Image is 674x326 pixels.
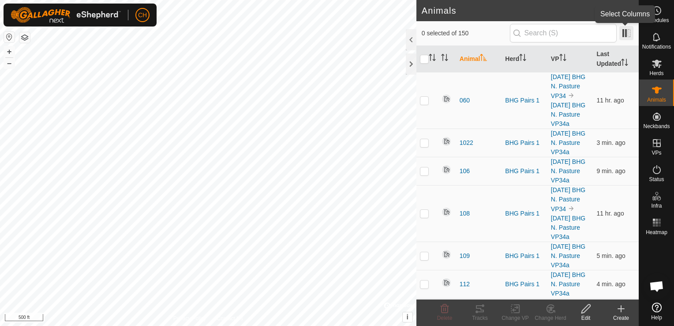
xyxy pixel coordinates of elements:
span: Oct 15, 2025, 6:34 AM [596,167,625,174]
span: VPs [652,150,661,155]
span: Status [649,177,664,182]
div: BHG Pairs 1 [505,251,544,261]
button: – [4,58,15,68]
span: 108 [460,209,470,218]
img: returning off [441,207,452,217]
a: [DATE] BHG N. Pasture VP34a [551,299,585,325]
a: [DATE] BHG N. Pasture VP34a [551,158,585,184]
span: Oct 15, 2025, 6:39 AM [596,281,625,288]
span: Oct 15, 2025, 6:40 AM [596,139,625,146]
div: Change Herd [533,314,568,322]
span: CH [138,11,147,20]
span: 060 [460,96,470,105]
span: 1022 [460,138,473,148]
div: BHG Pairs 1 [505,96,544,105]
input: Search (S) [510,24,617,42]
a: Help [639,299,674,324]
span: 150 [615,4,630,17]
p-sorticon: Activate to sort [621,60,628,67]
img: returning off [441,136,452,147]
img: Gallagher Logo [11,7,121,23]
h2: Animals [422,5,615,16]
span: Help [651,315,662,320]
a: Privacy Policy [173,315,206,322]
div: Change VP [498,314,533,322]
a: [DATE] BHG N. Pasture VP34a [551,243,585,269]
button: i [403,312,412,322]
a: [DATE] BHG N. Pasture VP34a [551,271,585,297]
span: 0 selected of 150 [422,29,510,38]
a: [DATE] BHG N. Pasture VP34a [551,215,585,240]
p-sorticon: Activate to sort [480,55,487,62]
span: Heatmap [646,230,667,235]
a: [DATE] BHG N. Pasture VP34 [551,73,585,99]
div: BHG Pairs 1 [505,167,544,176]
div: BHG Pairs 1 [505,138,544,148]
span: Animals [647,97,666,102]
img: returning off [441,277,452,288]
th: Animal [456,46,502,72]
img: returning off [441,164,452,175]
img: to [568,92,575,99]
span: Schedules [644,18,669,23]
button: + [4,46,15,57]
img: to [568,205,575,212]
div: Tracks [462,314,498,322]
span: Delete [437,315,453,321]
a: [DATE] BHG N. Pasture VP34 [551,186,585,212]
span: 112 [460,280,470,289]
span: i [407,313,408,321]
div: Edit [568,314,603,322]
img: returning off [441,249,452,260]
img: returning off [441,94,452,104]
span: Herds [649,71,663,76]
div: Open chat [644,273,670,299]
p-sorticon: Activate to sort [429,55,436,62]
span: Oct 14, 2025, 7:28 PM [596,97,624,104]
span: Infra [651,203,662,208]
th: Last Updated [593,46,639,72]
span: 109 [460,251,470,261]
a: [DATE] BHG N. Pasture VP34a [551,102,585,127]
div: Create [603,314,639,322]
th: VP [547,46,593,72]
p-sorticon: Activate to sort [519,55,526,62]
a: [DATE] BHG N. Pasture VP34a [551,130,585,155]
div: BHG Pairs 1 [505,209,544,218]
span: 106 [460,167,470,176]
p-sorticon: Activate to sort [441,55,448,62]
span: Notifications [642,44,671,49]
div: BHG Pairs 1 [505,280,544,289]
span: Oct 14, 2025, 7:34 PM [596,210,624,217]
button: Reset Map [4,32,15,42]
button: Map Layers [19,32,30,43]
a: Contact Us [217,315,243,322]
span: Oct 15, 2025, 6:38 AM [596,252,625,259]
span: Neckbands [643,124,670,129]
th: Herd [502,46,547,72]
p-sorticon: Activate to sort [559,55,566,62]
